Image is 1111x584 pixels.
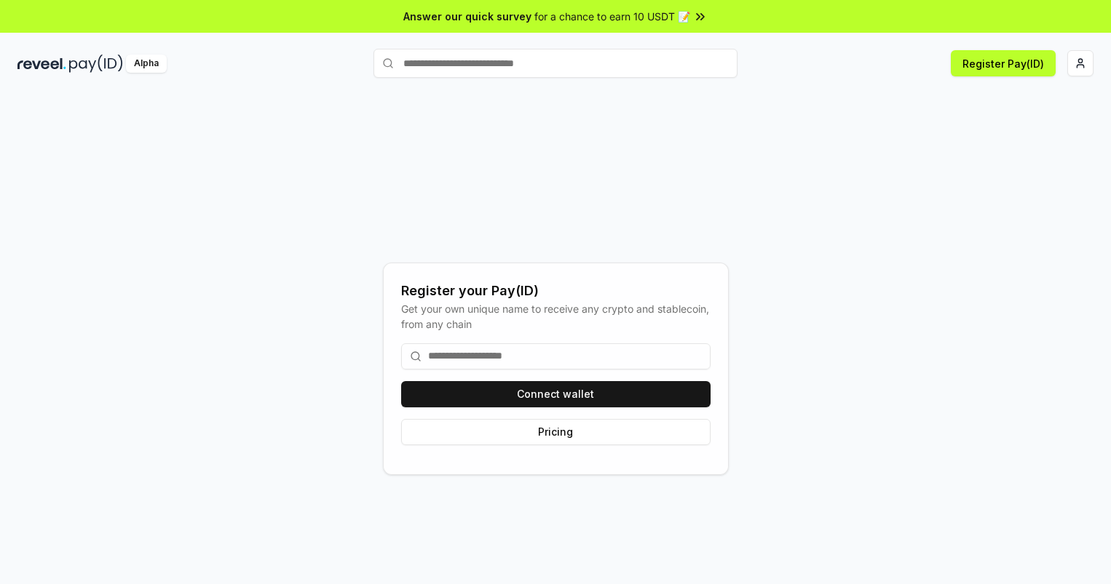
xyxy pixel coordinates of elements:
button: Connect wallet [401,381,711,407]
span: for a chance to earn 10 USDT 📝 [534,9,690,24]
button: Pricing [401,419,711,445]
img: reveel_dark [17,55,66,73]
span: Answer our quick survey [403,9,531,24]
div: Get your own unique name to receive any crypto and stablecoin, from any chain [401,301,711,332]
button: Register Pay(ID) [951,50,1056,76]
div: Register your Pay(ID) [401,281,711,301]
img: pay_id [69,55,123,73]
div: Alpha [126,55,167,73]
